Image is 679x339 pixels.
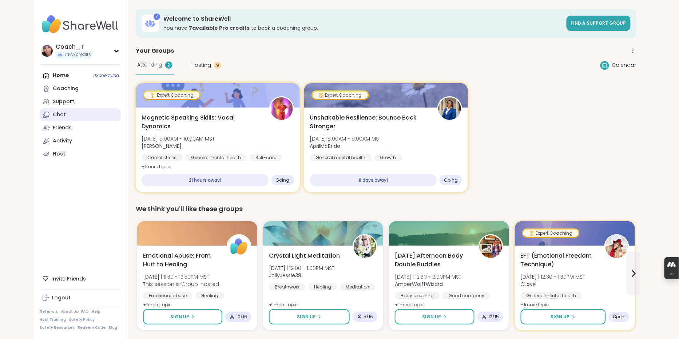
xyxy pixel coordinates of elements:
[40,121,121,134] a: Friends
[81,309,89,314] a: FAQ
[438,97,461,120] img: AprilMcBride
[521,281,536,288] b: CLove
[163,24,562,32] h3: You have to book a coaching group.
[61,309,78,314] a: About Us
[170,314,189,320] span: Sign Up
[40,108,121,121] a: Chat
[40,12,121,37] img: ShareWell Nav Logo
[53,85,79,92] div: Coaching
[521,251,596,269] span: EFT (Emotional Freedom Technique)
[40,317,66,322] a: Host Training
[136,47,174,55] span: Your Groups
[571,20,626,26] span: Find a support group
[297,314,316,320] span: Sign Up
[613,314,625,320] span: Open
[276,177,290,183] span: Going
[144,92,199,99] div: Expert Coaching
[214,62,221,69] div: 9
[395,281,443,288] b: AmberWolffWizard
[40,95,121,108] a: Support
[64,52,91,58] span: 7 Pro credits
[143,273,219,281] span: [DATE] | 11:30 - 12:30PM MST
[269,283,305,291] div: Breathwork
[521,292,582,299] div: General mental health
[143,281,219,288] span: This session is Group-hosted
[395,309,474,324] button: Sign Up
[53,98,74,105] div: Support
[142,154,182,161] div: Career stress
[142,135,215,142] span: [DATE] 9:00AM - 10:00AM MST
[480,235,502,258] img: AmberWolffWizard
[40,309,58,314] a: Referrals
[185,154,247,161] div: General mental health
[137,61,162,69] span: Attending
[488,314,499,320] span: 12 / 15
[250,154,282,161] div: Self-care
[310,154,372,161] div: General mental health
[40,134,121,148] a: Activity
[313,92,368,99] div: Expert Coaching
[56,43,92,51] div: Coach_T
[53,124,72,132] div: Friends
[40,148,121,161] a: Host
[165,61,172,69] div: 2
[40,291,121,304] a: Logout
[41,45,53,57] img: Coach_T
[270,97,293,120] img: Lisa_LaCroix
[340,283,375,291] div: Meditation
[143,292,192,299] div: Emotional abuse
[269,251,340,260] span: Crystal Light Meditation
[444,177,458,183] span: Going
[53,150,65,158] div: Host
[374,154,402,161] div: Growth
[269,265,334,272] span: [DATE] | 12:00 - 1:00PM MST
[567,16,631,31] a: Find a support group
[53,111,66,118] div: Chat
[269,309,350,324] button: Sign Up
[521,273,585,281] span: [DATE] | 12:30 - 1:30PM MST
[308,283,337,291] div: Healing
[236,314,247,320] span: 10 / 16
[395,273,461,281] span: [DATE] | 12:30 - 2:00PM MST
[142,142,182,150] b: [PERSON_NAME]
[163,15,562,23] h3: Welcome to ShareWell
[40,272,121,285] div: Invite Friends
[142,113,261,131] span: Magnetic Speaking Skills: Vocal Dynamics
[310,174,437,186] div: 8 days away!
[310,135,382,142] span: [DATE] 8:00AM - 9:00AM MST
[310,142,341,150] b: AprilMcBride
[108,325,117,330] a: Blog
[422,314,441,320] span: Sign Up
[228,235,250,258] img: ShareWell
[269,272,301,279] b: JollyJessie38
[521,309,606,324] button: Sign Up
[40,325,75,330] a: Safety Resources
[136,204,636,214] div: We think you'll like these groups
[40,82,121,95] a: Coaching
[442,292,490,299] div: Good company
[310,113,430,131] span: Unshakable Resilience: Bounce Back Stronger
[189,24,250,32] b: 7 available Pro credit s
[191,61,211,69] span: Hosting
[143,309,222,324] button: Sign Up
[53,137,72,145] div: Activity
[364,314,373,320] span: 5 / 16
[195,292,224,299] div: Healing
[612,61,636,69] span: Calendar
[354,235,376,258] img: JollyJessie38
[395,292,440,299] div: Body doubling
[52,294,71,302] div: Logout
[154,13,160,20] div: 7
[605,235,628,258] img: CLove
[523,230,579,237] div: Expert Coaching
[78,325,106,330] a: Redeem Code
[551,314,570,320] span: Sign Up
[395,251,470,269] span: [DATE] Afternoon Body Double Buddies
[142,174,269,186] div: 21 hours away!
[143,251,219,269] span: Emotional Abuse: From Hurt to Healing
[69,317,95,322] a: Safety Policy
[92,309,100,314] a: Help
